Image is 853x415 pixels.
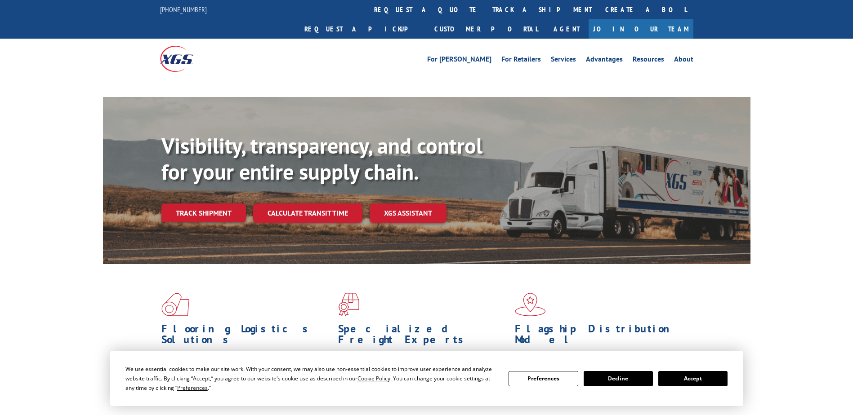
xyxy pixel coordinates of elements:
[125,364,498,393] div: We use essential cookies to make our site work. With your consent, we may also use non-essential ...
[161,349,331,381] span: As an industry carrier of choice, XGS has brought innovation and dedication to flooring logistics...
[545,19,589,39] a: Agent
[515,293,546,316] img: xgs-icon-flagship-distribution-model-red
[338,323,508,349] h1: Specialized Freight Experts
[110,351,743,406] div: Cookie Consent Prompt
[161,132,482,185] b: Visibility, transparency, and control for your entire supply chain.
[338,349,508,389] p: From overlength loads to delicate cargo, our experienced staff knows the best way to move your fr...
[298,19,428,39] a: Request a pickup
[586,56,623,66] a: Advantages
[370,203,447,223] a: XGS ASSISTANT
[253,203,362,223] a: Calculate transit time
[161,323,331,349] h1: Flooring Logistics Solutions
[160,5,207,14] a: [PHONE_NUMBER]
[509,371,578,386] button: Preferences
[428,19,545,39] a: Customer Portal
[501,56,541,66] a: For Retailers
[584,371,653,386] button: Decline
[515,323,685,349] h1: Flagship Distribution Model
[515,349,680,371] span: Our agile distribution network gives you nationwide inventory management on demand.
[338,293,359,316] img: xgs-icon-focused-on-flooring-red
[633,56,664,66] a: Resources
[177,384,208,392] span: Preferences
[658,371,728,386] button: Accept
[427,56,491,66] a: For [PERSON_NAME]
[357,375,390,382] span: Cookie Policy
[161,203,246,222] a: Track shipment
[674,56,693,66] a: About
[589,19,693,39] a: Join Our Team
[161,293,189,316] img: xgs-icon-total-supply-chain-intelligence-red
[551,56,576,66] a: Services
